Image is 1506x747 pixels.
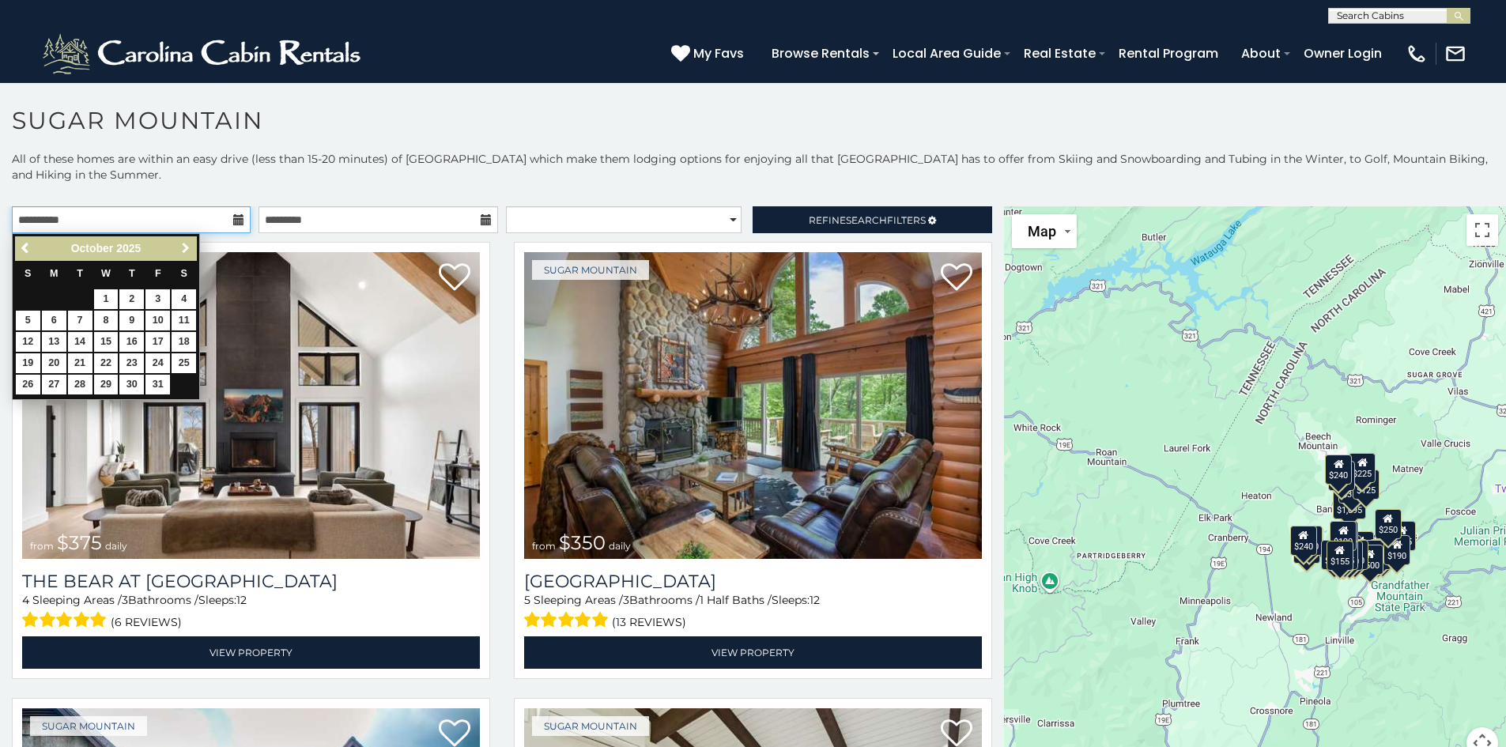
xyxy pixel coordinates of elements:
[753,206,991,233] a: RefineSearchFilters
[105,540,127,552] span: daily
[145,289,170,309] a: 3
[145,332,170,352] a: 17
[693,43,744,63] span: My Favs
[532,716,649,736] a: Sugar Mountain
[1444,43,1466,65] img: mail-regular-white.png
[1338,473,1365,503] div: $350
[145,353,170,373] a: 24
[764,40,878,67] a: Browse Rentals
[22,636,480,669] a: View Property
[671,43,748,64] a: My Favs
[1357,545,1383,575] div: $500
[68,311,92,330] a: 7
[1384,534,1411,564] div: $190
[1233,40,1289,67] a: About
[179,242,192,255] span: Next
[22,571,480,592] h3: The Bear At Sugar Mountain
[42,353,66,373] a: 20
[119,311,144,330] a: 9
[22,252,480,559] a: The Bear At Sugar Mountain from $375 daily
[1111,40,1226,67] a: Rental Program
[22,571,480,592] a: The Bear At [GEOGRAPHIC_DATA]
[145,311,170,330] a: 10
[94,353,119,373] a: 22
[42,375,66,394] a: 27
[94,289,119,309] a: 1
[1466,214,1498,246] button: Toggle fullscreen view
[77,268,83,279] span: Tuesday
[42,332,66,352] a: 13
[40,30,368,77] img: White-1-2.png
[172,311,196,330] a: 11
[155,268,161,279] span: Friday
[1290,525,1317,555] div: $240
[700,593,772,607] span: 1 Half Baths /
[1321,539,1348,569] div: $375
[94,375,119,394] a: 29
[1389,521,1416,551] div: $155
[145,375,170,394] a: 31
[524,593,530,607] span: 5
[68,353,92,373] a: 21
[846,214,887,226] span: Search
[94,332,119,352] a: 15
[22,252,480,559] img: The Bear At Sugar Mountain
[1330,521,1357,551] div: $190
[1016,40,1104,67] a: Real Estate
[1349,453,1376,483] div: $225
[30,540,54,552] span: from
[111,612,182,632] span: (6 reviews)
[22,592,480,632] div: Sleeping Areas / Bathrooms / Sleeps:
[609,540,631,552] span: daily
[1353,470,1380,500] div: $125
[623,593,629,607] span: 3
[50,268,59,279] span: Monday
[25,268,31,279] span: Sunday
[57,531,102,554] span: $375
[94,311,119,330] a: 8
[1333,489,1366,519] div: $1,095
[71,242,114,255] span: October
[1337,541,1364,571] div: $350
[524,571,982,592] h3: Grouse Moor Lodge
[1406,43,1428,65] img: phone-regular-white.png
[612,612,686,632] span: (13 reviews)
[1370,539,1397,569] div: $345
[119,375,144,394] a: 30
[885,40,1009,67] a: Local Area Guide
[129,268,135,279] span: Thursday
[68,332,92,352] a: 14
[68,375,92,394] a: 28
[30,716,147,736] a: Sugar Mountain
[524,252,982,559] a: Grouse Moor Lodge from $350 daily
[1012,214,1077,248] button: Change map style
[524,252,982,559] img: Grouse Moor Lodge
[1364,540,1391,570] div: $195
[524,636,982,669] a: View Property
[1326,455,1353,485] div: $240
[119,353,144,373] a: 23
[181,268,187,279] span: Saturday
[1347,531,1374,561] div: $200
[532,540,556,552] span: from
[17,239,36,258] a: Previous
[16,353,40,373] a: 19
[16,332,40,352] a: 12
[42,311,66,330] a: 6
[119,332,144,352] a: 16
[176,239,195,258] a: Next
[524,571,982,592] a: [GEOGRAPHIC_DATA]
[101,268,111,279] span: Wednesday
[119,289,144,309] a: 2
[1296,40,1390,67] a: Owner Login
[122,593,128,607] span: 3
[172,332,196,352] a: 18
[1028,223,1056,240] span: Map
[1328,460,1355,490] div: $170
[116,242,141,255] span: 2025
[809,214,926,226] span: Refine Filters
[236,593,247,607] span: 12
[810,593,820,607] span: 12
[1327,540,1353,570] div: $155
[532,260,649,280] a: Sugar Mountain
